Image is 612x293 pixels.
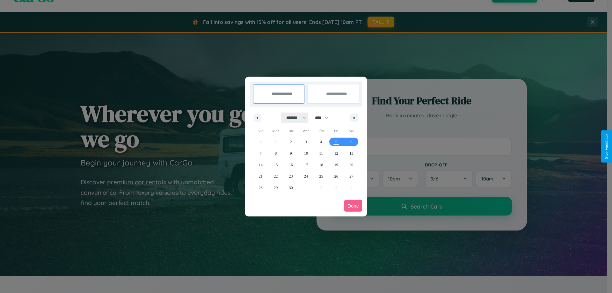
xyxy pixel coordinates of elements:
span: 3 [305,136,307,148]
button: 10 [298,148,313,159]
button: 9 [283,148,298,159]
span: 8 [275,148,277,159]
span: 19 [334,159,338,171]
span: Fri [329,126,344,136]
button: 20 [344,159,359,171]
span: Tue [283,126,298,136]
button: 2 [283,136,298,148]
button: 1 [268,136,283,148]
span: 29 [274,182,278,194]
span: 10 [304,148,308,159]
button: 14 [253,159,268,171]
span: 4 [320,136,322,148]
span: 12 [334,148,338,159]
span: 2 [290,136,292,148]
span: 30 [289,182,293,194]
button: 18 [314,159,329,171]
span: 16 [289,159,293,171]
span: 20 [349,159,353,171]
button: 16 [283,159,298,171]
span: 11 [319,148,323,159]
span: 22 [274,171,278,182]
button: 27 [344,171,359,182]
button: 19 [329,159,344,171]
button: 8 [268,148,283,159]
span: Sun [253,126,268,136]
button: 17 [298,159,313,171]
span: 21 [259,171,263,182]
button: 11 [314,148,329,159]
span: 28 [259,182,263,194]
span: 23 [289,171,293,182]
button: 5 [329,136,344,148]
div: Give Feedback [604,134,609,159]
span: 1 [275,136,277,148]
span: Wed [298,126,313,136]
span: 18 [319,159,323,171]
span: 27 [349,171,353,182]
button: 24 [298,171,313,182]
button: 28 [253,182,268,194]
span: 14 [259,159,263,171]
button: 4 [314,136,329,148]
button: 12 [329,148,344,159]
span: 6 [350,136,352,148]
span: 9 [290,148,292,159]
button: 21 [253,171,268,182]
span: 24 [304,171,308,182]
button: 29 [268,182,283,194]
button: 23 [283,171,298,182]
button: 30 [283,182,298,194]
span: 26 [334,171,338,182]
button: 13 [344,148,359,159]
span: 7 [260,148,262,159]
button: 22 [268,171,283,182]
span: 13 [349,148,353,159]
span: Thu [314,126,329,136]
span: 5 [335,136,337,148]
button: 3 [298,136,313,148]
span: Sat [344,126,359,136]
span: Mon [268,126,283,136]
span: 15 [274,159,278,171]
span: 17 [304,159,308,171]
button: 26 [329,171,344,182]
button: 25 [314,171,329,182]
button: 7 [253,148,268,159]
span: 25 [319,171,323,182]
button: Done [344,200,362,212]
button: 15 [268,159,283,171]
button: 6 [344,136,359,148]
